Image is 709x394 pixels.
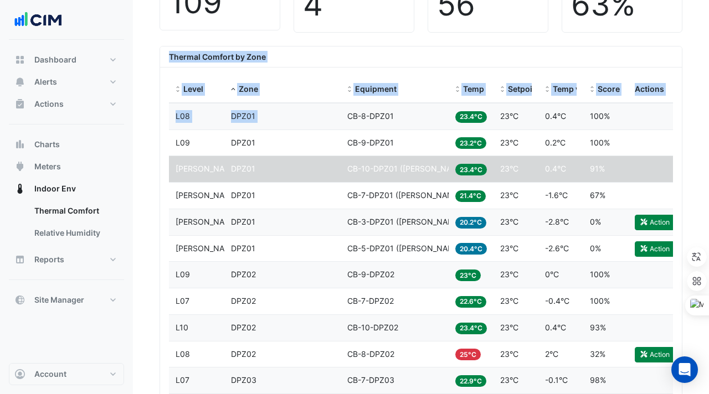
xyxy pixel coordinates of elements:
[169,52,266,61] b: Thermal Comfort by Zone
[176,217,247,226] span: NABERS IE
[347,217,473,226] span: CB-3-DPZ01 (NABERS IE)
[545,296,569,305] span: -0.4°C
[508,84,540,94] span: Setpoint
[500,349,518,359] span: 23°C
[590,164,605,173] span: 91%
[590,138,610,147] span: 100%
[500,269,518,279] span: 23°C
[590,375,606,385] span: 98%
[9,49,124,71] button: Dashboard
[176,269,190,279] span: L09
[455,349,481,360] span: 25°C
[500,164,518,173] span: 23°C
[347,190,472,200] span: CB-7-DPZ01 (NABERS IE)
[14,294,25,305] app-icon: Site Manager
[183,84,203,94] span: Level
[176,349,190,359] span: L08
[176,164,247,173] span: NABERS IE
[34,76,57,87] span: Alerts
[347,269,394,279] span: CB-9-DPZ02
[176,323,188,332] span: L10
[231,217,255,226] span: DPZ01
[590,349,605,359] span: 32%
[231,375,256,385] span: DPZ03
[455,164,487,175] span: 23.4°C
[34,161,61,172] span: Meters
[9,178,124,200] button: Indoor Env
[14,98,25,110] app-icon: Actions
[9,289,124,311] button: Site Manager
[9,248,124,271] button: Reports
[455,217,486,229] span: 20.2°C
[34,98,64,110] span: Actions
[545,217,569,226] span: -2.8°C
[590,323,606,332] span: 93%
[9,155,124,178] button: Meters
[671,356,698,383] div: Open Intercom Messenger
[231,138,255,147] span: DPZ01
[500,323,518,332] span: 23°C
[545,164,566,173] span: 0.4°C
[545,323,566,332] span: 0.4°C
[347,138,394,147] span: CB-9-DPZ01
[590,111,610,121] span: 100%
[500,138,518,147] span: 23°C
[231,349,256,359] span: DPZ02
[500,217,518,226] span: 23°C
[635,241,675,257] button: Action
[545,349,558,359] span: 2°C
[590,190,605,200] span: 67%
[176,375,189,385] span: L07
[553,84,618,94] span: Temp vs Setpoint
[500,111,518,121] span: 23°C
[500,296,518,305] span: 23°C
[455,137,486,149] span: 23.2°C
[231,243,255,253] span: DPZ01
[34,54,76,65] span: Dashboard
[590,243,601,253] span: 0%
[455,111,487,123] span: 23.4°C
[34,369,66,380] span: Account
[14,254,25,265] app-icon: Reports
[9,363,124,385] button: Account
[355,84,397,94] span: Equipment
[25,200,124,222] a: Thermal Comfort
[347,243,473,253] span: CB-5-DPZ01 (NABERS IE)
[9,133,124,155] button: Charts
[9,93,124,115] button: Actions
[14,76,25,87] app-icon: Alerts
[9,200,124,248] div: Indoor Env
[545,243,569,253] span: -2.6°C
[14,54,25,65] app-icon: Dashboard
[545,375,568,385] span: -0.1°C
[231,164,255,173] span: DPZ01
[590,269,610,279] span: 100%
[545,190,568,200] span: -1.6°C
[455,296,486,308] span: 22.6°C
[635,215,675,230] button: Action
[14,139,25,150] app-icon: Charts
[176,138,190,147] span: L09
[34,139,60,150] span: Charts
[500,243,518,253] span: 23°C
[635,347,675,362] button: Action
[598,84,620,94] span: Score
[500,190,518,200] span: 23°C
[25,222,124,244] a: Relative Humidity
[590,217,601,226] span: 0%
[455,190,486,202] span: 21.4°C
[545,111,566,121] span: 0.4°C
[455,323,487,334] span: 23.4°C
[239,84,258,94] span: Zone
[34,254,64,265] span: Reports
[347,296,394,305] span: CB-7-DPZ02
[176,243,247,253] span: NABERS IE
[545,138,566,147] span: 0.2°C
[590,296,610,305] span: 100%
[13,9,63,31] img: Company Logo
[231,190,255,200] span: DPZ01
[9,71,124,93] button: Alerts
[34,183,76,194] span: Indoor Env
[347,375,394,385] span: CB-7-DPZ03
[455,375,486,387] span: 22.9°C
